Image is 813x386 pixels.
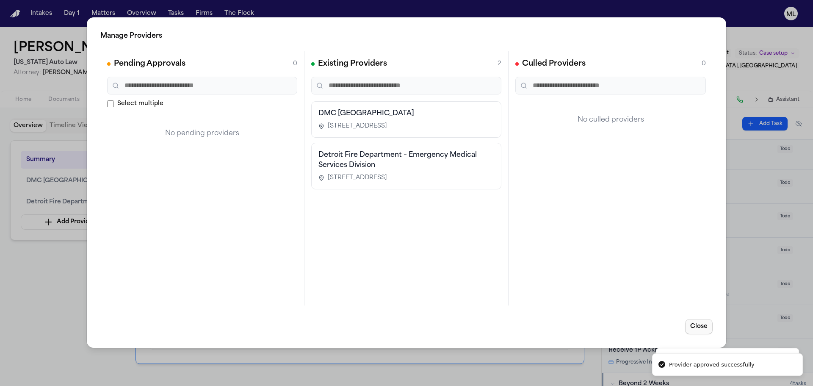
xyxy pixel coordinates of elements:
[117,100,163,108] span: Select multiple
[685,319,713,334] button: Close
[100,31,713,41] h2: Manage Providers
[522,58,586,70] h2: Culled Providers
[318,150,494,170] h3: Detroit Fire Department – Emergency Medical Services Division
[293,60,297,68] span: 0
[498,60,501,68] span: 2
[107,115,297,152] div: No pending providers
[702,60,706,68] span: 0
[107,100,114,107] input: Select multiple
[328,174,387,182] span: [STREET_ADDRESS]
[114,58,185,70] h2: Pending Approvals
[515,101,706,139] div: No culled providers
[318,108,494,119] h3: DMC [GEOGRAPHIC_DATA]
[318,58,387,70] h2: Existing Providers
[328,122,387,131] span: [STREET_ADDRESS]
